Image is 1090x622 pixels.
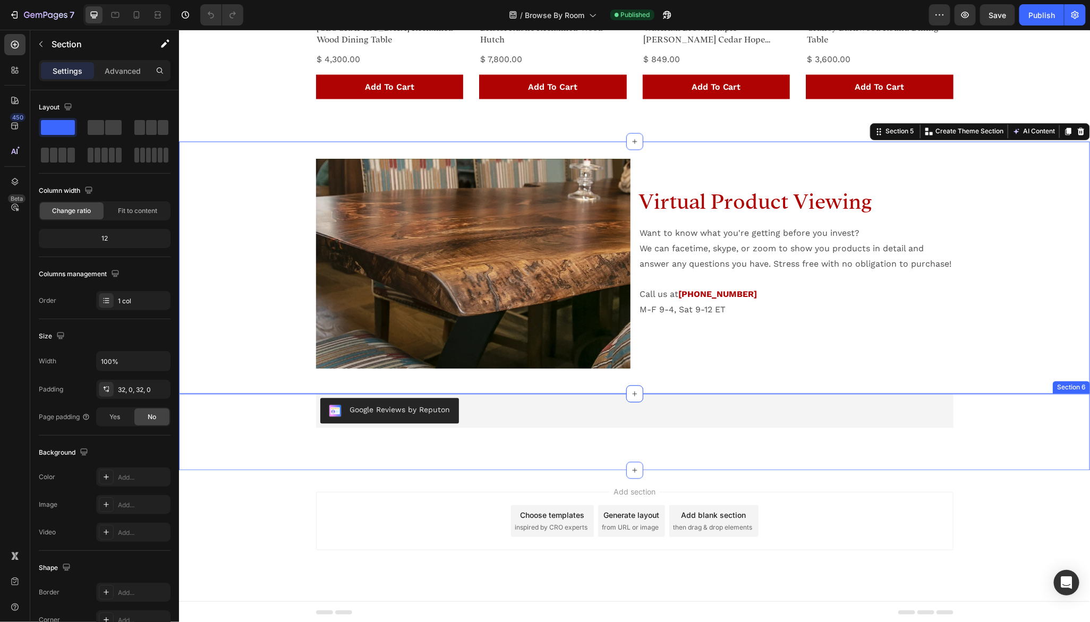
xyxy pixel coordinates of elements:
[39,500,57,509] div: Image
[118,385,168,395] div: 32, 0, 32, 0
[200,4,243,25] div: Undo/Redo
[300,45,448,70] button: Add To cart
[1019,4,1064,25] button: Publish
[1054,570,1079,595] div: Open Intercom Messenger
[39,527,56,537] div: Video
[39,100,74,115] div: Layout
[39,267,122,282] div: Columns management
[39,561,73,575] div: Shape
[831,96,878,108] button: AI Content
[500,260,578,270] a: [PHONE_NUMBER]
[300,21,344,39] div: $ 7,800.00
[876,353,909,363] div: Section 6
[349,51,398,64] div: Add To cart
[39,412,90,422] div: Page padding
[4,4,79,25] button: 7
[39,329,67,344] div: Size
[105,65,141,76] p: Advanced
[41,231,168,246] div: 12
[1028,10,1055,21] div: Publish
[148,412,156,422] span: No
[676,51,725,64] div: Add To cart
[521,10,523,21] span: /
[39,446,90,460] div: Background
[118,588,168,598] div: Add...
[109,412,120,422] span: Yes
[756,97,824,107] p: Create Theme Section
[989,11,1007,20] span: Save
[10,113,25,122] div: 450
[980,4,1015,25] button: Save
[137,45,285,70] button: Add To cart
[503,480,567,491] div: Add blank section
[461,258,773,288] p: Call us at M-F 9-4, Sat 9-12 ET
[137,129,452,339] img: gempages_553892384350405827-d658f23a-19b5-4c61-aa51-d1631d7cbf28.webp
[8,194,25,203] div: Beta
[179,30,1090,622] iframe: To enrich screen reader interactions, please activate Accessibility in Grammarly extension settings
[627,21,672,39] div: $ 3,600.00
[39,356,56,366] div: Width
[39,472,55,482] div: Color
[461,197,773,242] p: Want to know what you're getting before you invest? We can facetime, skype, or zoom to show you p...
[150,375,163,388] img: CLS1rKf0lu8CEAE=.png
[704,97,737,107] div: Section 5
[39,296,56,305] div: Order
[141,369,280,394] button: Google Reviews by Reputon
[424,480,480,491] div: Generate layout
[423,493,480,502] span: from URL or image
[464,45,611,70] button: Add To cart
[495,493,574,502] span: then drag & drop elements
[53,206,91,216] span: Change ratio
[39,385,63,394] div: Padding
[430,456,481,467] span: Add section
[137,21,183,39] div: $ 4,300.00
[97,352,170,371] input: Auto
[39,184,95,198] div: Column width
[118,473,168,482] div: Add...
[53,65,82,76] p: Settings
[627,45,774,70] button: Add To cart
[525,10,585,21] span: Browse By Room
[118,500,168,510] div: Add...
[118,528,168,538] div: Add...
[513,51,562,64] div: Add To cart
[341,480,405,491] div: Choose templates
[336,493,409,502] span: inspired by CRO experts
[118,206,157,216] span: Fit to content
[39,587,59,597] div: Border
[186,51,235,64] div: Add To cart
[118,296,168,306] div: 1 col
[464,21,503,39] div: $ 849.00
[70,8,74,21] p: 7
[460,150,774,195] h2: Virtual Product Viewing
[52,38,139,50] p: Section
[171,375,271,386] div: Google Reviews by Reputon
[621,10,650,20] span: Published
